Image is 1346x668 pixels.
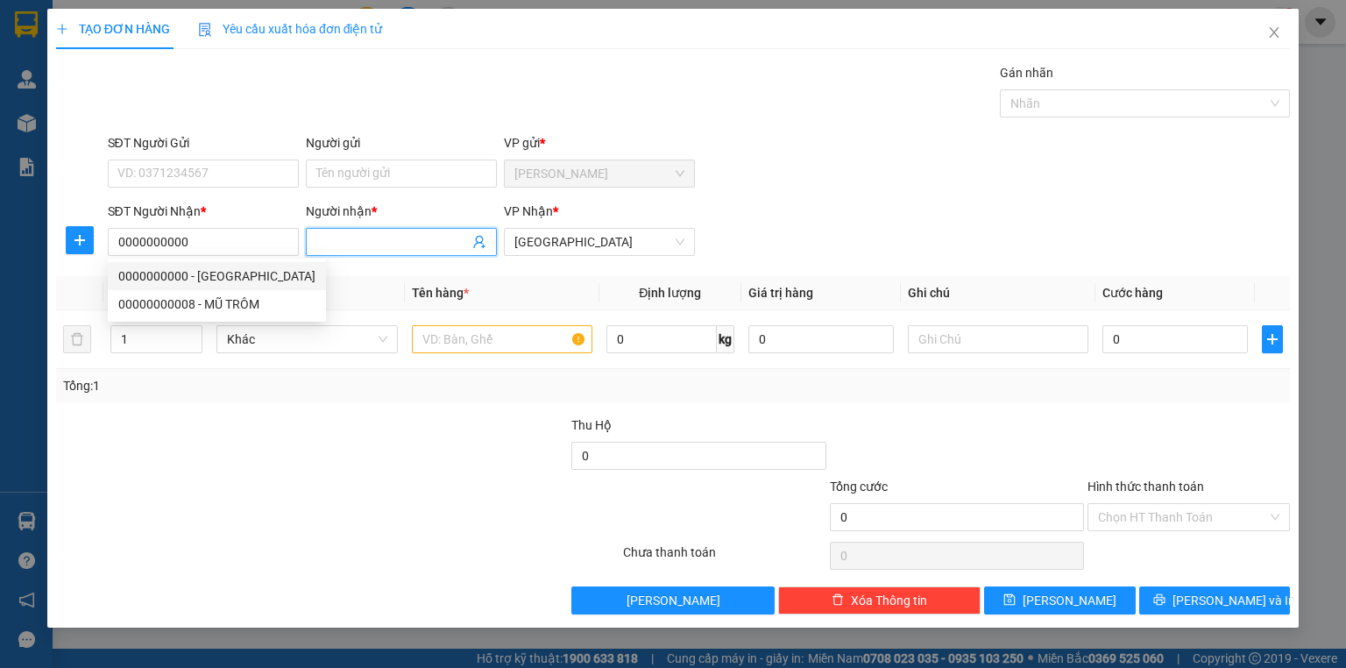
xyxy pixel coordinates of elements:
[984,586,1136,615] button: save[PERSON_NAME]
[639,286,701,300] span: Định lượng
[621,543,827,573] div: Chưa thanh toán
[227,326,386,352] span: Khác
[514,229,684,255] span: Sài Gòn
[108,133,299,153] div: SĐT Người Gửi
[63,325,91,353] button: delete
[1000,66,1053,80] label: Gán nhãn
[571,586,774,615] button: [PERSON_NAME]
[306,202,497,221] div: Người nhận
[118,266,315,286] div: 0000000000 - [GEOGRAPHIC_DATA]
[198,23,212,37] img: icon
[504,133,695,153] div: VP gửi
[1263,332,1282,346] span: plus
[1172,591,1295,610] span: [PERSON_NAME] và In
[1023,591,1116,610] span: [PERSON_NAME]
[306,133,497,153] div: Người gửi
[571,418,612,432] span: Thu Hộ
[901,276,1095,310] th: Ghi chú
[717,325,734,353] span: kg
[748,286,813,300] span: Giá trị hàng
[472,235,486,249] span: user-add
[908,325,1088,353] input: Ghi Chú
[1267,25,1281,39] span: close
[108,262,326,290] div: 0000000000 - khánh nhơn
[66,226,94,254] button: plus
[832,593,844,608] span: delete
[748,325,894,353] input: 0
[1102,286,1163,300] span: Cước hàng
[412,286,469,300] span: Tên hàng
[118,295,315,314] div: 00000000008 - MŨ TRÔM
[778,586,981,615] button: deleteXóa Thông tin
[1003,593,1016,608] span: save
[830,480,888,494] span: Tổng cước
[627,591,720,610] span: [PERSON_NAME]
[56,23,68,35] span: plus
[1153,593,1165,608] span: printer
[63,376,521,395] div: Tổng: 1
[851,591,927,610] span: Xóa Thông tin
[1262,325,1283,353] button: plus
[198,22,383,36] span: Yêu cầu xuất hóa đơn điện tử
[56,22,170,36] span: TẠO ĐƠN HÀNG
[1087,480,1204,494] label: Hình thức thanh toán
[108,202,299,221] div: SĐT Người Nhận
[108,290,326,318] div: 00000000008 - MŨ TRÔM
[67,233,93,247] span: plus
[1139,586,1291,615] button: printer[PERSON_NAME] và In
[412,325,592,353] input: VD: Bàn, Ghế
[1250,9,1299,58] button: Close
[504,204,553,218] span: VP Nhận
[514,160,684,187] span: Phan Rang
